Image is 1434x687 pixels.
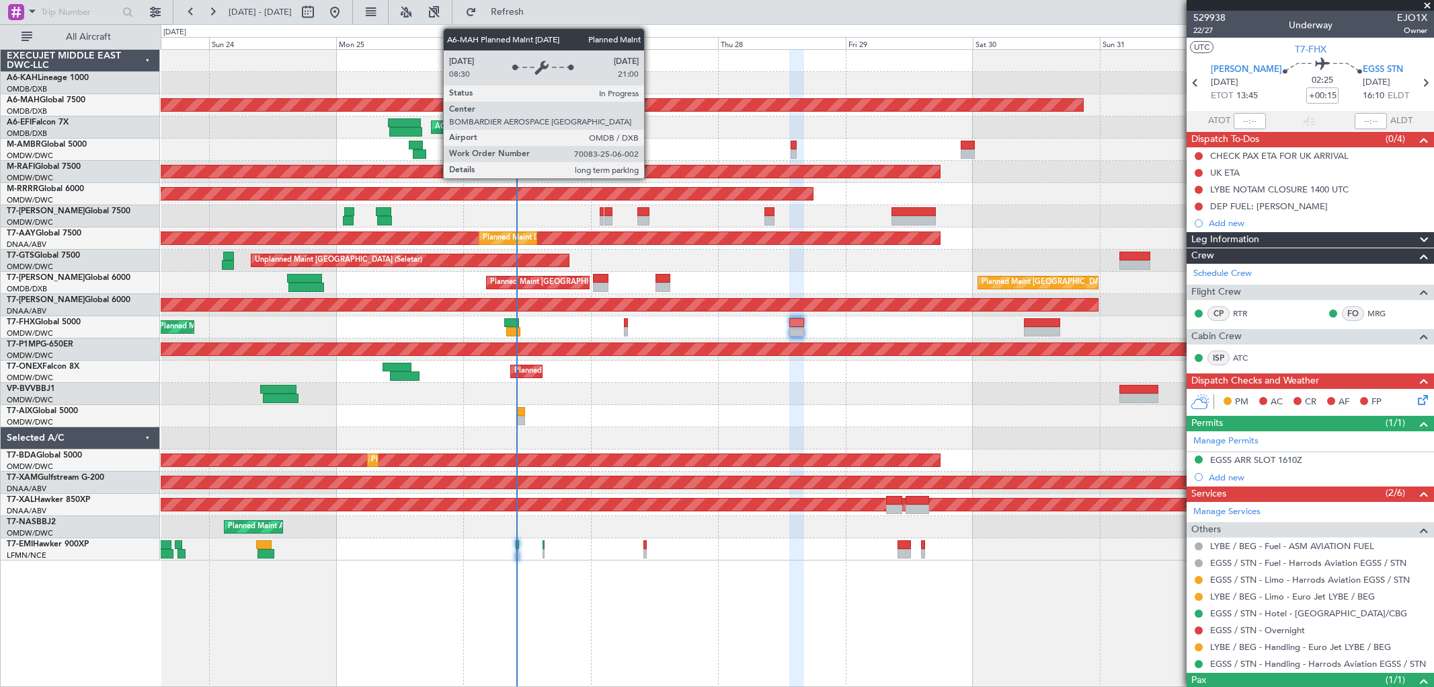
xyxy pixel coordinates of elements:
div: Unplanned Maint [GEOGRAPHIC_DATA] (Seletar) [255,250,422,270]
div: CP [1207,306,1230,321]
a: T7-AIXGlobal 5000 [7,407,78,415]
span: 02:25 [1312,74,1333,87]
div: ISP [1207,351,1230,365]
span: Flight Crew [1191,285,1241,300]
a: T7-BDAGlobal 5000 [7,451,82,460]
a: OMDW/DWC [7,262,53,272]
a: OMDB/DXB [7,284,47,294]
span: EJO1X [1397,11,1427,25]
a: RTR [1233,308,1263,320]
span: A6-MAH [7,96,40,104]
div: DEP FUEL: [PERSON_NAME] [1210,201,1328,212]
span: T7-[PERSON_NAME] [7,207,85,215]
button: UTC [1190,41,1213,53]
span: (0/4) [1386,132,1405,146]
span: Others [1191,522,1221,538]
input: Trip Number [41,2,118,22]
div: Fri 29 [846,37,973,49]
a: T7-[PERSON_NAME]Global 7500 [7,207,130,215]
span: T7-ONEX [7,363,42,371]
div: Sun 24 [209,37,336,49]
a: OMDB/DXB [7,84,47,94]
a: EGSS / STN - Handling - Harrods Aviation EGSS / STN [1210,658,1426,670]
span: [DATE] [1363,76,1390,89]
span: (2/6) [1386,486,1405,500]
div: EGSS ARR SLOT 1610Z [1210,454,1302,466]
a: VP-BVVBBJ1 [7,385,55,393]
span: AC [1271,396,1283,409]
div: Planned Maint Abuja ([PERSON_NAME] Intl) [228,517,379,537]
a: T7-XALHawker 850XP [7,496,90,504]
span: T7-GTS [7,252,34,260]
span: T7-[PERSON_NAME] [7,296,85,304]
span: T7-XAL [7,496,34,504]
div: Wed 27 [591,37,718,49]
span: T7-AIX [7,407,32,415]
a: LYBE / BEG - Limo - Euro Jet LYBE / BEG [1210,591,1375,602]
span: T7-NAS [7,518,36,526]
span: VP-BVV [7,385,36,393]
div: CHECK PAX ETA FOR UK ARRIVAL [1210,150,1349,161]
span: Leg Information [1191,232,1259,248]
span: ALDT [1390,114,1412,128]
span: Dispatch To-Dos [1191,132,1259,147]
div: Planned Maint Dubai (Al Maktoum Intl) [483,228,615,248]
a: T7-P1MPG-650ER [7,340,73,349]
span: EGSS STN [1363,63,1403,77]
span: Refresh [479,7,536,17]
span: ETOT [1211,89,1233,103]
input: --:-- [1234,113,1266,129]
a: LFMN/NCE [7,550,46,561]
span: M-AMBR [7,141,41,149]
div: Sun 31 [1100,37,1227,49]
a: Manage Services [1193,505,1261,519]
div: Planned Maint [GEOGRAPHIC_DATA] ([GEOGRAPHIC_DATA] Intl) [982,273,1206,293]
div: Thu 28 [718,37,845,49]
span: T7-XAM [7,474,38,482]
span: ELDT [1388,89,1409,103]
a: T7-AAYGlobal 7500 [7,229,81,238]
span: 13:45 [1236,89,1258,103]
span: T7-[PERSON_NAME] [7,274,85,282]
div: Planned Maint Dubai (Al Maktoum Intl) [514,361,647,382]
div: FO [1342,306,1364,321]
a: OMDW/DWC [7,462,53,472]
a: DNAA/ABV [7,484,46,494]
span: T7-FHX [1295,42,1326,57]
a: OMDW/DWC [7,195,53,205]
a: EGSS / STN - Hotel - [GEOGRAPHIC_DATA]/CBG [1210,608,1407,619]
span: M-RAFI [7,163,35,171]
a: Schedule Crew [1193,267,1252,281]
a: OMDW/DWC [7,328,53,338]
span: Owner [1397,25,1427,36]
a: OMDB/DXB [7,106,47,116]
a: ATC [1233,352,1263,364]
span: (1/1) [1386,416,1405,430]
a: M-RAFIGlobal 7500 [7,163,81,171]
a: A6-EFIFalcon 7X [7,118,69,126]
a: DNAA/ABV [7,306,46,316]
a: T7-EMIHawker 900XP [7,540,89,548]
span: T7-P1MP [7,340,40,349]
a: M-AMBRGlobal 5000 [7,141,87,149]
span: Permits [1191,416,1223,431]
span: [DATE] - [DATE] [229,6,292,18]
span: FP [1371,396,1382,409]
div: Underway [1289,18,1332,32]
a: EGSS / STN - Overnight [1210,624,1305,636]
span: ATOT [1208,114,1230,128]
span: Services [1191,486,1226,502]
div: [DATE] [163,27,186,38]
button: Refresh [459,1,540,23]
span: T7-BDA [7,451,36,460]
span: [PERSON_NAME] [1211,63,1282,77]
span: PM [1235,396,1248,409]
a: OMDW/DWC [7,528,53,538]
a: OMDW/DWC [7,217,53,227]
a: OMDW/DWC [7,151,53,161]
span: Dispatch Checks and Weather [1191,373,1319,389]
a: OMDW/DWC [7,373,53,383]
span: 16:10 [1363,89,1384,103]
a: T7-GTSGlobal 7500 [7,252,80,260]
div: AOG Maint [GEOGRAPHIC_DATA] (Dubai Intl) [435,117,592,137]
